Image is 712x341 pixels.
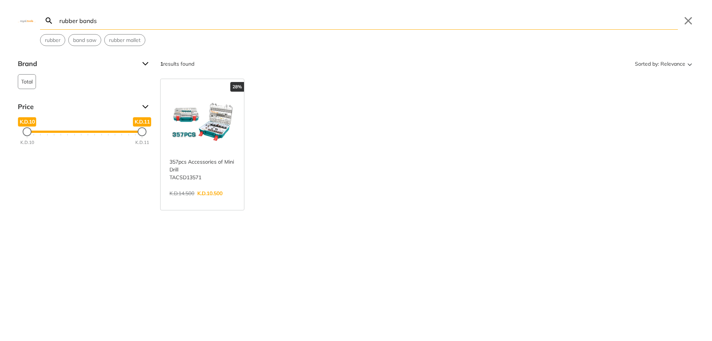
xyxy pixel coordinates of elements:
[135,139,149,146] div: K.D.11
[23,127,32,136] div: Minimum Price
[660,58,685,70] span: Relevance
[69,35,101,46] button: Select suggestion: band saw
[18,19,36,22] img: Close
[45,36,60,44] span: rubber
[685,59,694,68] svg: Sort
[104,34,145,46] div: Suggestion: rubber mallet
[105,35,145,46] button: Select suggestion: rubber mallet
[18,74,36,89] button: Total
[230,82,244,92] div: 28%
[40,35,65,46] button: Select suggestion: rubber
[58,12,678,29] input: Search…
[109,36,141,44] span: rubber mallet
[68,34,101,46] div: Suggestion: band saw
[138,127,146,136] div: Maximum Price
[160,60,163,67] strong: 1
[633,58,694,70] button: Sorted by:Relevance Sort
[18,101,136,113] span: Price
[21,75,33,89] span: Total
[44,16,53,25] svg: Search
[20,139,34,146] div: K.D.10
[18,58,136,70] span: Brand
[40,34,65,46] div: Suggestion: rubber
[682,15,694,27] button: Close
[73,36,96,44] span: band saw
[160,58,194,70] div: results found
